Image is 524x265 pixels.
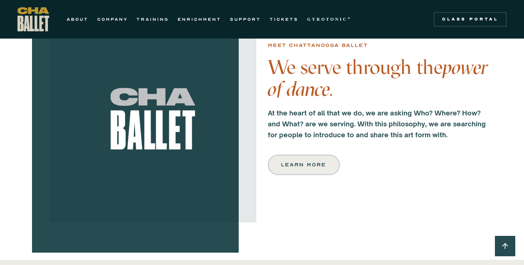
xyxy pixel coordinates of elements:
[49,15,256,226] div: carousel
[17,7,49,31] a: home
[307,15,352,24] a: GYROTONIC®
[97,15,128,24] a: COMPANY
[268,109,486,139] strong: At the heart of all that we do, we are asking Who? Where? How? and What? are we serving. With thi...
[307,17,348,22] strong: GYROTONIC
[268,41,368,50] div: Meet chattanooga ballet
[136,15,169,24] a: TRAINING
[348,16,352,20] sup: ®
[230,15,261,24] a: SUPPORT
[49,15,256,226] div: 1 of 4
[268,155,340,175] a: Learn more
[270,15,298,24] a: TICKETS
[268,55,488,101] em: power of dance.
[282,161,326,169] div: Learn more
[434,12,507,27] a: Class Portal
[178,15,221,24] a: ENRICHMENT
[438,16,502,22] div: Class Portal
[67,15,88,24] a: ABOUT
[268,56,492,100] h4: We serve through the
